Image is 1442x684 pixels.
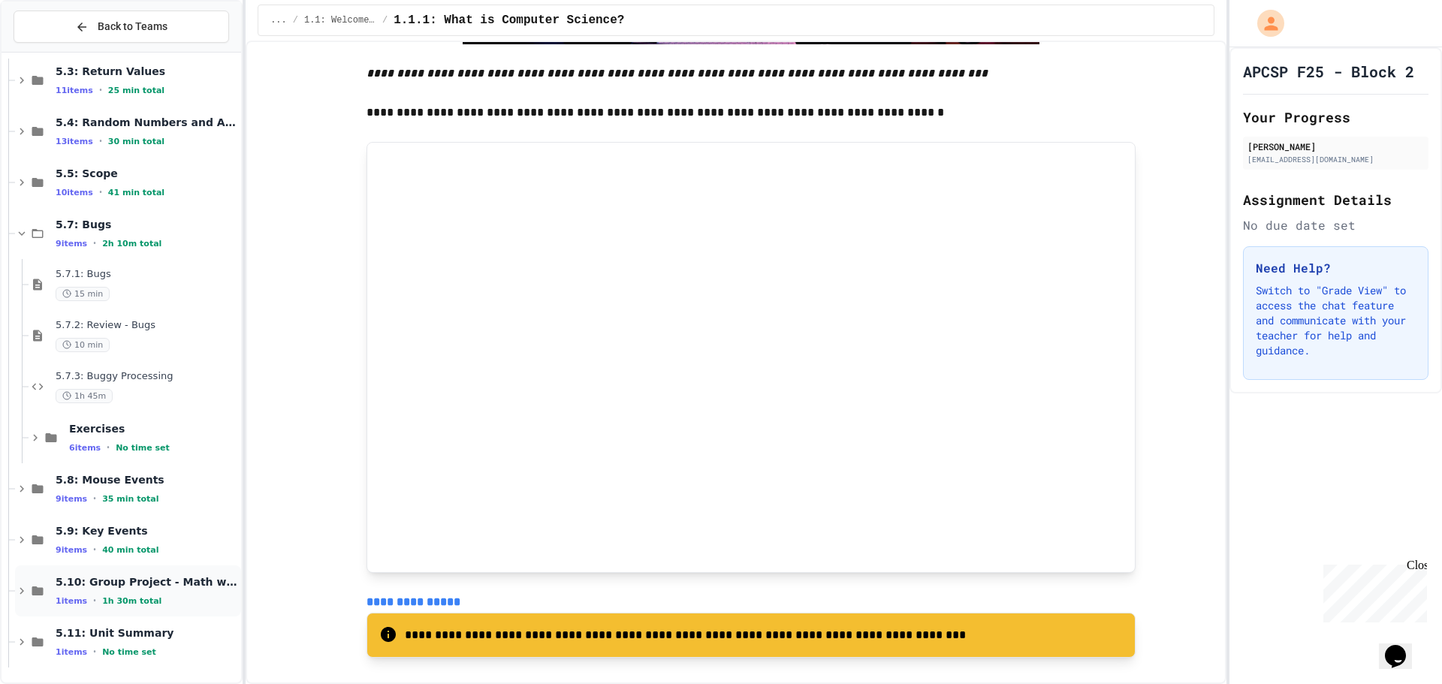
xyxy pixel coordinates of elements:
[56,626,238,640] span: 5.11: Unit Summary
[102,494,158,504] span: 35 min total
[93,646,96,658] span: •
[107,441,110,453] span: •
[56,473,238,487] span: 5.8: Mouse Events
[69,422,238,435] span: Exercises
[56,268,238,281] span: 5.7.1: Bugs
[102,596,161,606] span: 1h 30m total
[69,443,101,453] span: 6 items
[56,545,87,555] span: 9 items
[102,647,156,657] span: No time set
[1247,154,1424,165] div: [EMAIL_ADDRESS][DOMAIN_NAME]
[1256,259,1416,277] h3: Need Help?
[56,167,238,180] span: 5.5: Scope
[1243,107,1428,128] h2: Your Progress
[99,84,102,96] span: •
[108,137,164,146] span: 30 min total
[56,319,238,332] span: 5.7.2: Review - Bugs
[56,524,238,538] span: 5.9: Key Events
[1243,61,1414,82] h1: APCSP F25 - Block 2
[99,135,102,147] span: •
[304,14,376,26] span: 1.1: Welcome to Computer Science
[1317,559,1427,622] iframe: chat widget
[56,370,238,383] span: 5.7.3: Buggy Processing
[1247,140,1424,153] div: [PERSON_NAME]
[56,188,93,197] span: 10 items
[293,14,298,26] span: /
[56,239,87,249] span: 9 items
[382,14,388,26] span: /
[102,545,158,555] span: 40 min total
[99,186,102,198] span: •
[6,6,104,95] div: Chat with us now!Close
[56,137,93,146] span: 13 items
[116,443,170,453] span: No time set
[1379,624,1427,669] iframe: chat widget
[1256,283,1416,358] p: Switch to "Grade View" to access the chat feature and communicate with your teacher for help and ...
[1243,216,1428,234] div: No due date set
[108,86,164,95] span: 25 min total
[14,11,229,43] button: Back to Teams
[56,287,110,301] span: 15 min
[56,338,110,352] span: 10 min
[270,14,287,26] span: ...
[56,116,238,129] span: 5.4: Random Numbers and APIs
[93,493,96,505] span: •
[56,596,87,606] span: 1 items
[56,86,93,95] span: 11 items
[56,65,238,78] span: 5.3: Return Values
[56,218,238,231] span: 5.7: Bugs
[56,494,87,504] span: 9 items
[56,647,87,657] span: 1 items
[108,188,164,197] span: 41 min total
[93,595,96,607] span: •
[56,389,113,403] span: 1h 45m
[93,544,96,556] span: •
[56,575,238,589] span: 5.10: Group Project - Math with Fractions
[93,237,96,249] span: •
[102,239,161,249] span: 2h 10m total
[1241,6,1288,41] div: My Account
[1243,189,1428,210] h2: Assignment Details
[98,19,167,35] span: Back to Teams
[394,11,624,29] span: 1.1.1: What is Computer Science?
